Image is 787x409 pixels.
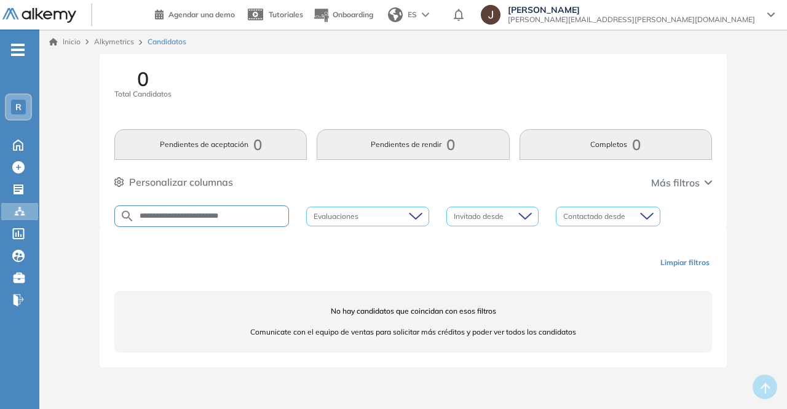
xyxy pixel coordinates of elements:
[408,9,417,20] span: ES
[49,36,81,47] a: Inicio
[520,129,712,160] button: Completos0
[313,2,373,28] button: Onboarding
[148,36,186,47] span: Candidatos
[114,306,712,317] span: No hay candidatos que coincidan con esos filtros
[508,15,755,25] span: [PERSON_NAME][EMAIL_ADDRESS][PERSON_NAME][DOMAIN_NAME]
[114,129,307,160] button: Pendientes de aceptación0
[651,175,700,190] span: Más filtros
[129,175,233,189] span: Personalizar columnas
[269,10,303,19] span: Tutoriales
[114,175,233,189] button: Personalizar columnas
[114,89,172,100] span: Total Candidatos
[2,8,76,23] img: Logo
[333,10,373,19] span: Onboarding
[168,10,235,19] span: Agendar una demo
[655,252,714,273] button: Limpiar filtros
[155,6,235,21] a: Agendar una demo
[651,175,712,190] button: Más filtros
[317,129,509,160] button: Pendientes de rendir0
[15,102,22,112] span: R
[137,69,149,89] span: 0
[94,37,134,46] span: Alkymetrics
[11,49,25,51] i: -
[114,327,712,338] span: Comunicate con el equipo de ventas para solicitar más créditos y poder ver todos los candidatos
[388,7,403,22] img: world
[422,12,429,17] img: arrow
[120,208,135,224] img: SEARCH_ALT
[508,5,755,15] span: [PERSON_NAME]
